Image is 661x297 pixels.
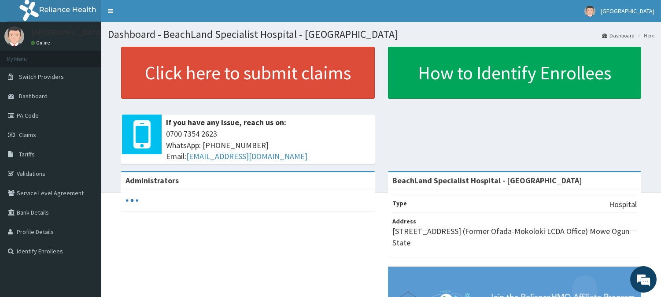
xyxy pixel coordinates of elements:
[635,32,654,39] li: Here
[601,7,654,15] span: [GEOGRAPHIC_DATA]
[4,26,24,46] img: User Image
[19,92,48,100] span: Dashboard
[166,117,286,127] b: If you have any issue, reach us on:
[19,150,35,158] span: Tariffs
[108,29,654,40] h1: Dashboard - BeachLand Specialist Hospital - [GEOGRAPHIC_DATA]
[31,29,103,37] p: [GEOGRAPHIC_DATA]
[19,131,36,139] span: Claims
[584,6,595,17] img: User Image
[126,194,139,207] svg: audio-loading
[388,47,642,99] a: How to Identify Enrollees
[602,32,635,39] a: Dashboard
[186,151,307,161] a: [EMAIL_ADDRESS][DOMAIN_NAME]
[166,128,370,162] span: 0700 7354 2623 WhatsApp: [PHONE_NUMBER] Email:
[609,199,637,210] p: Hospital
[392,217,416,225] b: Address
[19,73,64,81] span: Switch Providers
[392,226,637,248] p: [STREET_ADDRESS] (Former Ofada-Mokoloki LCDA Office) Mowe Ogun State
[392,175,582,186] strong: BeachLand Specialist Hospital - [GEOGRAPHIC_DATA]
[31,40,52,46] a: Online
[126,175,179,186] b: Administrators
[121,47,375,99] a: Click here to submit claims
[392,199,407,207] b: Type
